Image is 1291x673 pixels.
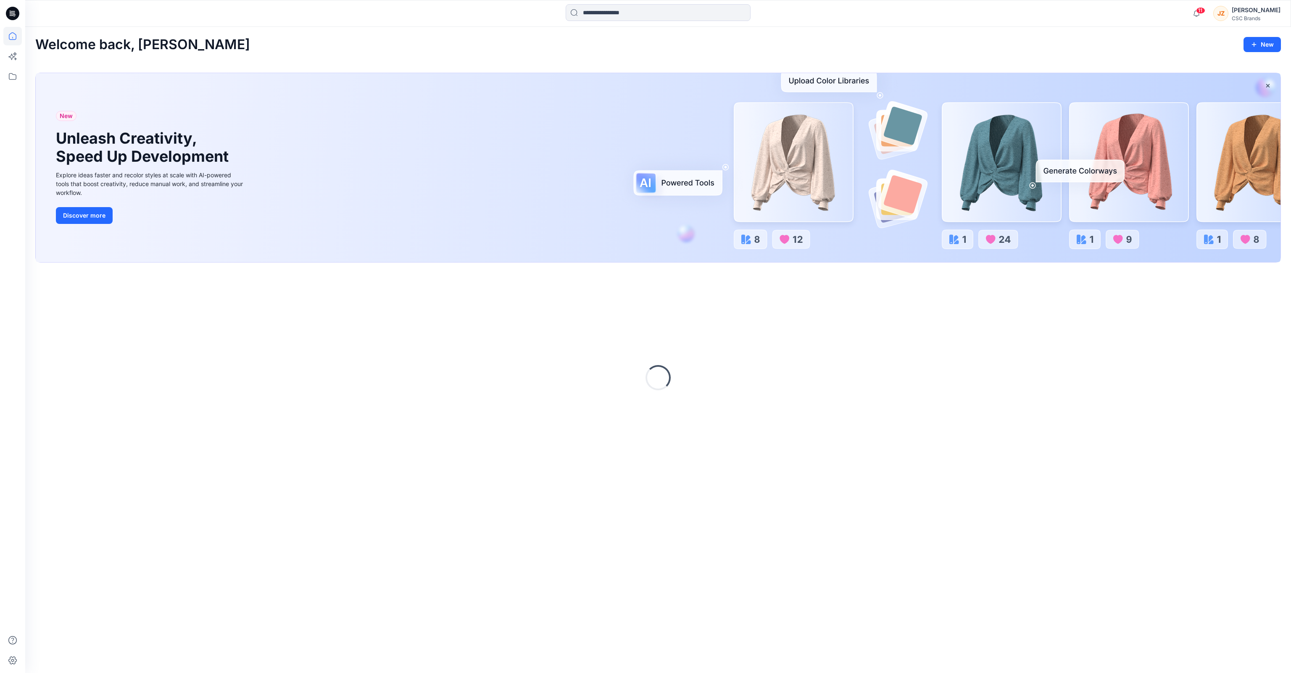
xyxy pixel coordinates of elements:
[1213,6,1228,21] div: JZ
[35,37,250,53] h2: Welcome back, [PERSON_NAME]
[56,171,245,197] div: Explore ideas faster and recolor styles at scale with AI-powered tools that boost creativity, red...
[1244,37,1281,52] button: New
[56,207,245,224] a: Discover more
[1232,15,1280,21] div: CSC Brands
[56,129,232,166] h1: Unleash Creativity, Speed Up Development
[60,111,73,121] span: New
[1196,7,1205,14] span: 11
[56,207,113,224] button: Discover more
[1232,5,1280,15] div: [PERSON_NAME]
